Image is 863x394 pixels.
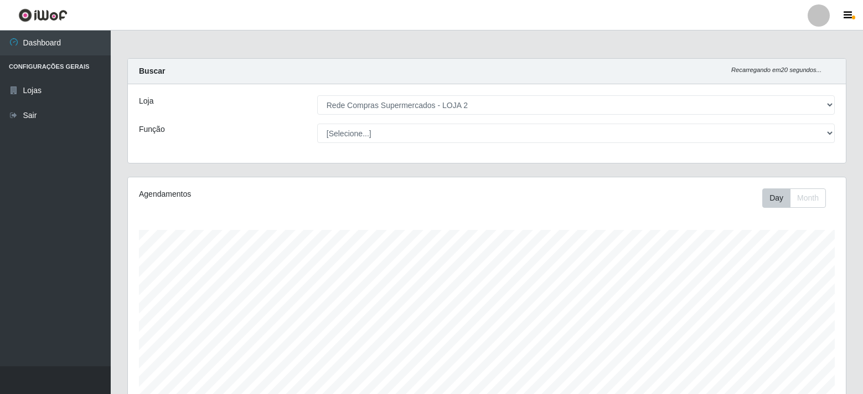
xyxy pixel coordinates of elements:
[139,188,419,200] div: Agendamentos
[139,66,165,75] strong: Buscar
[731,66,821,73] i: Recarregando em 20 segundos...
[762,188,826,208] div: First group
[18,8,68,22] img: CoreUI Logo
[762,188,790,208] button: Day
[139,95,153,107] label: Loja
[790,188,826,208] button: Month
[762,188,835,208] div: Toolbar with button groups
[139,124,165,135] label: Função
